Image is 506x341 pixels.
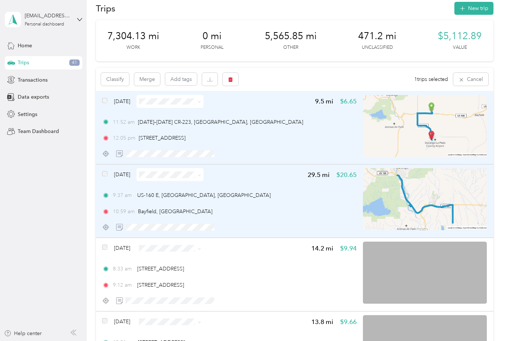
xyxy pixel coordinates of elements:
img: minimap [363,242,487,304]
span: 471.2 mi [358,30,396,42]
span: [DATE] [114,171,130,178]
span: [STREET_ADDRESS] [137,266,184,272]
span: [DATE] [114,318,130,325]
span: 9.5 mi [315,97,333,106]
button: New trip [454,2,493,15]
span: $20.65 [336,170,357,180]
p: Unclassified [362,44,393,51]
span: 7,304.13 mi [107,30,159,42]
p: Other [283,44,298,51]
span: $9.94 [340,244,357,253]
span: 0 mi [202,30,222,42]
span: [STREET_ADDRESS] [139,135,186,141]
span: 8:33 am [113,265,134,273]
span: 9:12 am [113,281,134,289]
div: Personal dashboard [25,22,64,27]
span: Transactions [18,76,48,84]
span: 10:59 am [113,208,135,215]
span: Bayfield, [GEOGRAPHIC_DATA] [138,208,212,215]
span: 1 trips selected [414,75,448,83]
span: [DATE] [114,98,130,105]
span: $5,112.89 [438,30,482,42]
span: Home [18,42,32,50]
div: [EMAIL_ADDRESS][DOMAIN_NAME] [25,12,71,20]
button: Add tags [165,73,197,85]
span: 11:52 am [113,118,135,126]
span: 41 [69,59,80,66]
p: Work [126,44,140,51]
span: $9.66 [340,317,357,327]
h1: Trips [96,4,115,12]
button: Merge [134,73,160,86]
p: Value [453,44,467,51]
button: Classify [101,73,129,86]
span: Settings [18,110,37,118]
span: 12:05 pm [113,134,135,142]
button: Help center [4,330,42,337]
span: 29.5 mi [308,170,330,180]
span: [STREET_ADDRESS] [137,282,184,288]
span: Team Dashboard [18,127,59,135]
span: 14.2 mi [311,244,333,253]
span: [DATE] [114,244,130,252]
span: US-160 E, [GEOGRAPHIC_DATA], [GEOGRAPHIC_DATA] [137,192,271,198]
span: [DATE]–[DATE] CR-223, [GEOGRAPHIC_DATA], [GEOGRAPHIC_DATA] [138,119,303,125]
img: minimap [363,95,487,157]
span: Data exports [18,93,49,101]
span: 13.8 mi [311,317,333,327]
span: $6.65 [340,97,357,106]
p: Personal [201,44,223,51]
span: Trips [18,59,29,67]
span: 9:37 am [113,191,134,199]
span: 5,565.85 mi [265,30,317,42]
button: Cancel [453,73,488,86]
img: minimap [363,168,487,230]
iframe: Everlance-gr Chat Button Frame [465,300,506,341]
